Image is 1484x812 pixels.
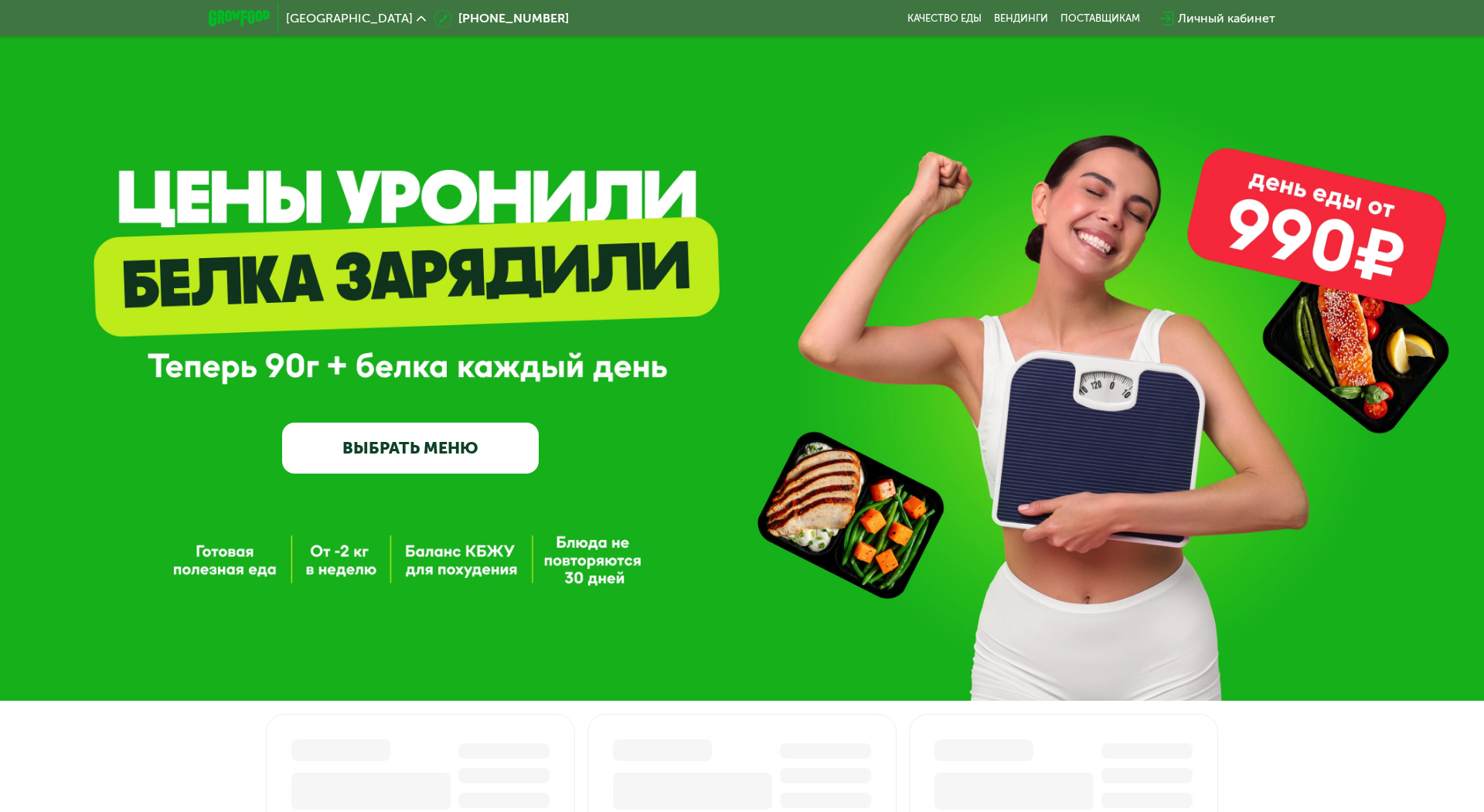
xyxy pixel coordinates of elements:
[1178,9,1275,28] div: Личный кабинет
[434,9,569,28] a: [PHONE_NUMBER]
[282,423,539,474] a: ВЫБРАТЬ МЕНЮ
[286,12,413,25] span: [GEOGRAPHIC_DATA]
[1060,12,1140,25] div: поставщикам
[907,12,982,25] a: Качество еды
[994,12,1048,25] a: Вендинги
